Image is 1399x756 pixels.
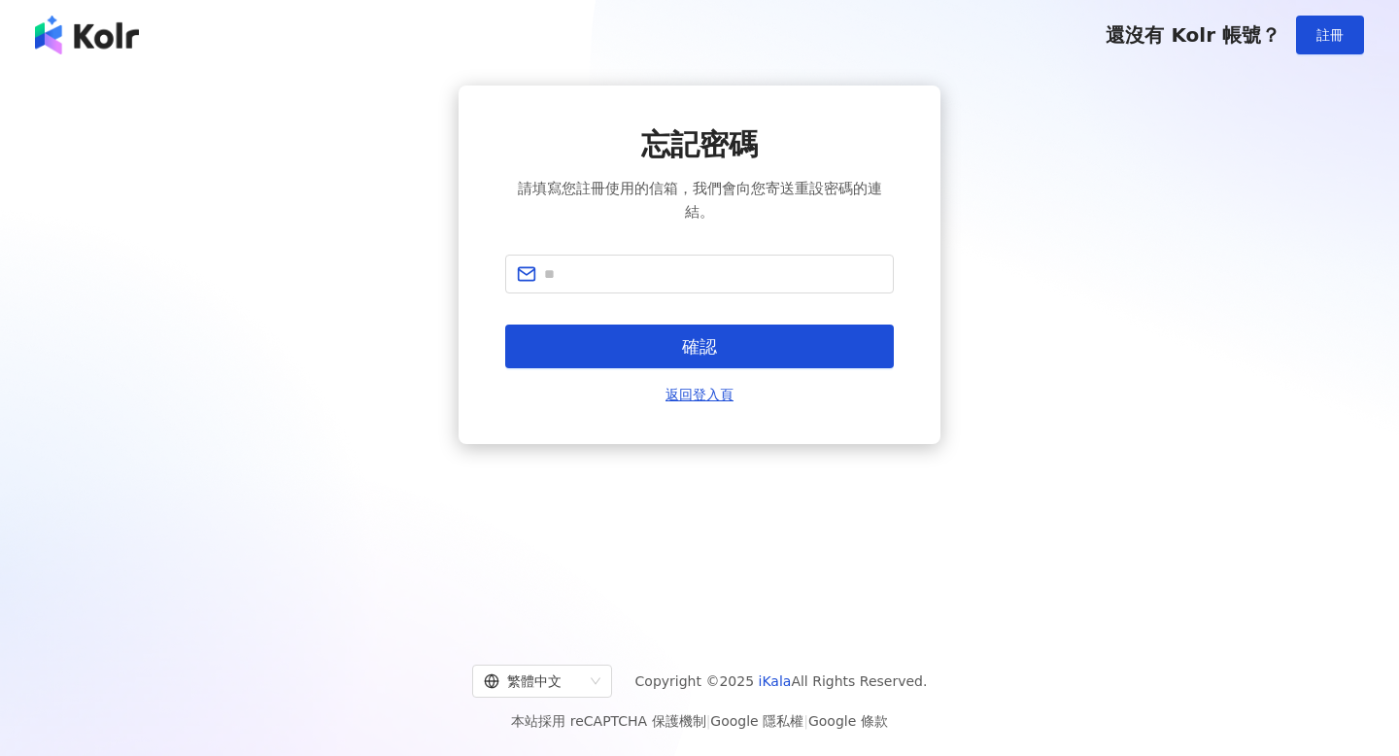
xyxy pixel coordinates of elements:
div: 繁體中文 [484,666,583,697]
a: 返回登入頁 [665,384,734,405]
a: Google 隱私權 [710,713,803,729]
img: logo [35,16,139,54]
span: | [706,713,711,729]
span: 請填寫您註冊使用的信箱，我們會向您寄送重設密碼的連結。 [505,177,894,223]
span: 還沒有 Kolr 帳號？ [1106,23,1280,47]
span: 確認 [682,336,717,358]
button: 確認 [505,325,894,368]
a: iKala [759,673,792,689]
button: 註冊 [1296,16,1364,54]
span: Copyright © 2025 All Rights Reserved. [635,670,928,693]
span: 本站採用 reCAPTCHA 保護機制 [511,709,887,733]
span: 忘記密碼 [641,124,758,165]
a: Google 條款 [808,713,888,729]
span: | [803,713,808,729]
span: 註冊 [1316,27,1344,43]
